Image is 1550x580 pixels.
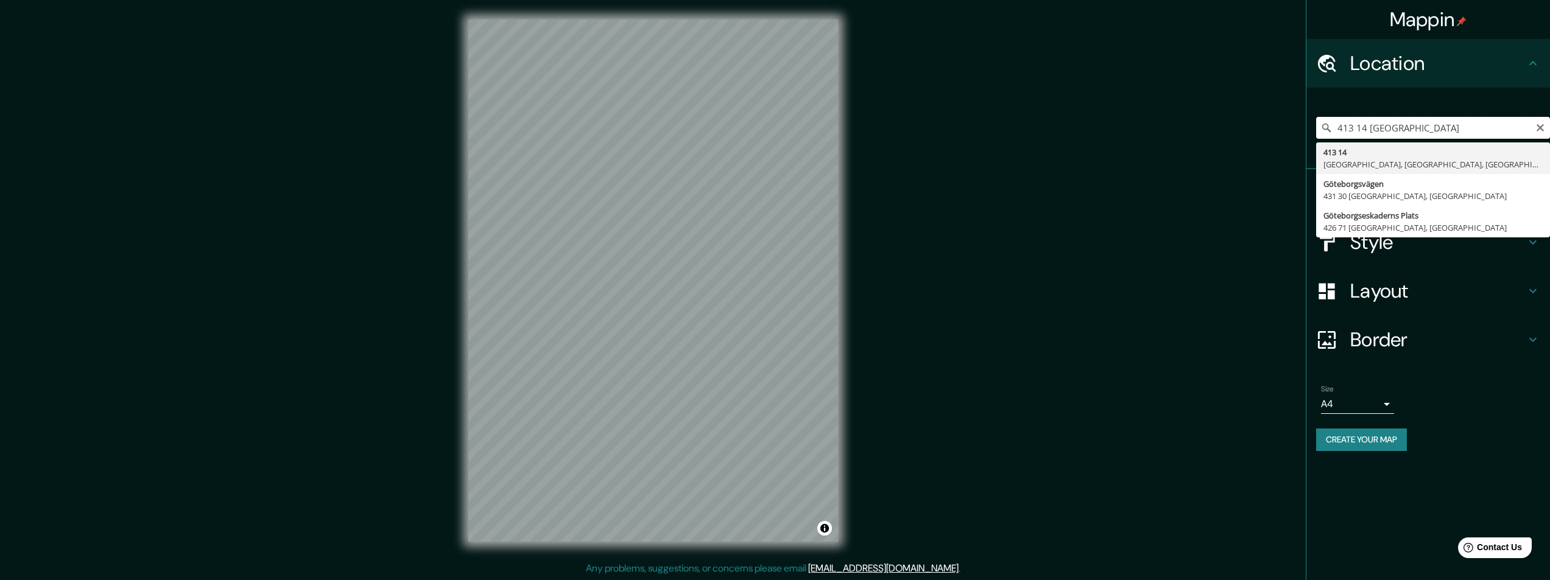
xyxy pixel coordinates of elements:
[468,19,838,542] canvas: Map
[1442,533,1537,567] iframe: Help widget launcher
[1535,121,1545,133] button: Clear
[1323,178,1543,190] div: Göteborgsvägen
[1323,158,1543,170] div: [GEOGRAPHIC_DATA], [GEOGRAPHIC_DATA], [GEOGRAPHIC_DATA]
[586,561,960,576] p: Any problems, suggestions, or concerns please email .
[962,561,965,576] div: .
[1323,190,1543,202] div: 431 30 [GEOGRAPHIC_DATA], [GEOGRAPHIC_DATA]
[1350,230,1526,254] h4: Style
[1321,384,1334,394] label: Size
[1316,117,1550,139] input: Pick your city or area
[1323,222,1543,234] div: 426 71 [GEOGRAPHIC_DATA], [GEOGRAPHIC_DATA]
[1321,394,1394,414] div: A4
[960,561,962,576] div: .
[1350,327,1526,352] h4: Border
[1306,315,1550,364] div: Border
[1316,428,1407,451] button: Create your map
[1350,279,1526,303] h4: Layout
[1306,169,1550,218] div: Pins
[1350,51,1526,75] h4: Location
[1390,7,1467,32] h4: Mappin
[1306,267,1550,315] div: Layout
[1457,16,1467,26] img: pin-icon.png
[1323,146,1543,158] div: 413 14
[817,521,832,536] button: Toggle attribution
[1306,218,1550,267] div: Style
[1306,39,1550,88] div: Location
[1323,209,1543,222] div: Göteborgseskaderns Plats
[808,562,959,575] a: [EMAIL_ADDRESS][DOMAIN_NAME]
